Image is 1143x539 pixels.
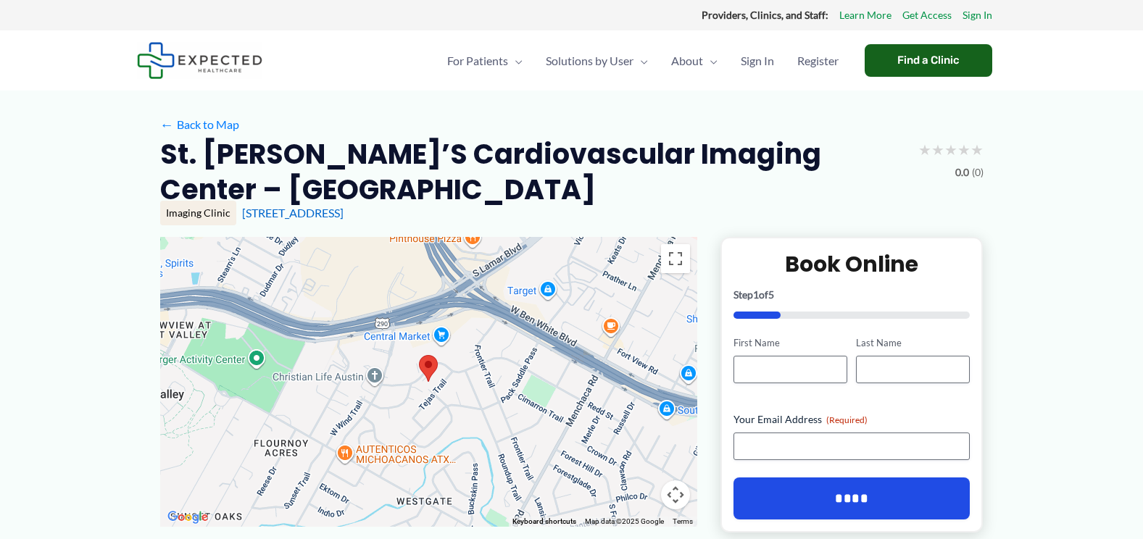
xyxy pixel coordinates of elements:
span: Menu Toggle [703,35,718,86]
span: Solutions by User [546,35,633,86]
a: Open this area in Google Maps (opens a new window) [164,508,212,527]
span: (Required) [826,414,868,425]
a: Sign In [729,35,786,86]
a: Terms (opens in new tab) [673,517,693,525]
div: Imaging Clinic [160,201,236,225]
a: [STREET_ADDRESS] [242,206,344,220]
button: Keyboard shortcuts [512,517,576,527]
a: Learn More [839,6,891,25]
span: (0) [972,163,984,182]
span: 5 [768,288,774,301]
span: Menu Toggle [508,35,523,86]
span: ★ [957,136,970,163]
h2: Book Online [733,250,970,278]
h2: St. [PERSON_NAME]’s Cardiovascular Imaging Center – [GEOGRAPHIC_DATA] [160,136,907,208]
span: Sign In [741,35,774,86]
label: Last Name [856,336,970,350]
a: Register [786,35,850,86]
a: Find a Clinic [865,44,992,77]
a: AboutMenu Toggle [660,35,729,86]
button: Map camera controls [661,480,690,509]
span: Map data ©2025 Google [585,517,664,525]
label: Your Email Address [733,412,970,427]
label: First Name [733,336,847,350]
a: Sign In [963,6,992,25]
span: ← [160,117,174,131]
a: Get Access [902,6,952,25]
button: Toggle fullscreen view [661,244,690,273]
span: For Patients [447,35,508,86]
img: Google [164,508,212,527]
a: Solutions by UserMenu Toggle [534,35,660,86]
span: ★ [970,136,984,163]
nav: Primary Site Navigation [436,35,850,86]
span: Register [797,35,839,86]
a: For PatientsMenu Toggle [436,35,534,86]
p: Step of [733,290,970,300]
span: ★ [918,136,931,163]
span: Menu Toggle [633,35,648,86]
strong: Providers, Clinics, and Staff: [702,9,828,21]
span: 1 [753,288,759,301]
span: 0.0 [955,163,969,182]
span: ★ [944,136,957,163]
img: Expected Healthcare Logo - side, dark font, small [137,42,262,79]
span: ★ [931,136,944,163]
span: About [671,35,703,86]
a: ←Back to Map [160,114,239,135]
